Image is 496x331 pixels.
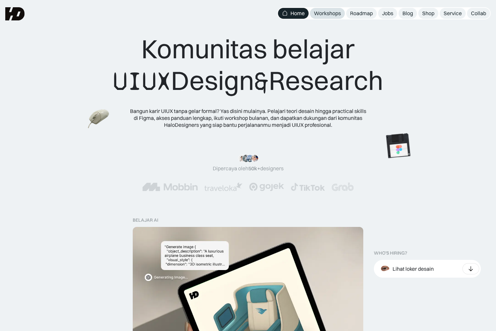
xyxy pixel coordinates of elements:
div: Shop [422,10,434,17]
span: 50k+ [248,165,260,172]
span: & [254,66,269,97]
span: UIUX [113,66,171,97]
a: Jobs [378,8,397,19]
a: Home [278,8,309,19]
a: Shop [418,8,438,19]
div: Home [290,10,305,17]
div: Roadmap [350,10,373,17]
div: Blog [402,10,413,17]
a: Service [440,8,466,19]
div: WHO’S HIRING? [374,250,407,256]
div: Dipercaya oleh designers [213,165,284,172]
div: Komunitas belajar Design Research [113,33,383,97]
a: Collab [467,8,490,19]
div: Workshops [314,10,341,17]
div: Lihat loker desain [393,265,434,272]
div: Jobs [382,10,393,17]
div: Collab [471,10,486,17]
a: Blog [399,8,417,19]
div: belajar ai [133,217,158,223]
a: Roadmap [346,8,377,19]
a: Workshops [310,8,345,19]
div: Bangun karir UIUX tanpa gelar formal? Yas disini mulainya. Pelajari teori desain hingga practical... [129,108,367,128]
div: Service [444,10,462,17]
